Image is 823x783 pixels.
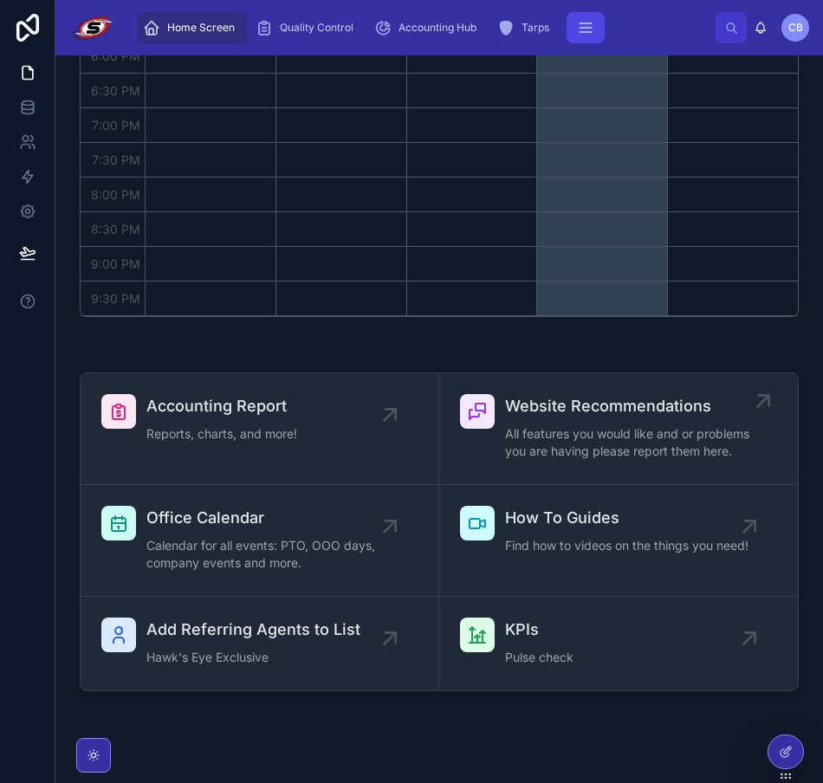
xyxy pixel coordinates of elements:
[522,21,549,35] span: Tarps
[439,597,798,690] a: KPIsPulse check
[87,187,145,202] span: 8:00 PM
[146,394,297,418] span: Accounting Report
[129,9,716,47] div: scrollable content
[87,118,145,133] span: 7:00 PM
[87,222,145,236] span: 8:30 PM
[81,597,439,690] a: Add Referring Agents to ListHawk's Eye Exclusive
[87,291,145,306] span: 9:30 PM
[81,485,439,597] a: Office CalendarCalendar for all events: PTO, OOO days, company events and more.
[146,506,390,530] span: Office Calendar
[81,373,439,485] a: Accounting ReportReports, charts, and more!
[87,152,145,167] span: 7:30 PM
[439,485,798,597] a: How To GuidesFind how to videos on the things you need!
[146,425,297,443] span: Reports, charts, and more!
[369,12,489,43] a: Accounting Hub
[788,21,803,35] span: CB
[439,373,798,485] a: Website RecommendationsAll features you would like and or problems you are having please report t...
[492,12,561,43] a: Tarps
[146,618,360,642] span: Add Referring Agents to List
[69,14,115,42] img: App logo
[146,649,360,666] span: Hawk's Eye Exclusive
[505,537,748,554] span: Find how to videos on the things you need!
[250,12,366,43] a: Quality Control
[399,21,476,35] span: Accounting Hub
[505,394,749,418] span: Website Recommendations
[87,256,145,271] span: 9:00 PM
[280,21,353,35] span: Quality Control
[167,21,235,35] span: Home Screen
[505,425,749,460] span: All features you would like and or problems you are having please report them here.
[146,537,390,572] span: Calendar for all events: PTO, OOO days, company events and more.
[87,83,145,98] span: 6:30 PM
[87,49,145,63] span: 6:00 PM
[505,506,748,530] span: How To Guides
[505,649,574,666] span: Pulse check
[505,618,574,642] span: KPIs
[138,12,247,43] a: Home Screen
